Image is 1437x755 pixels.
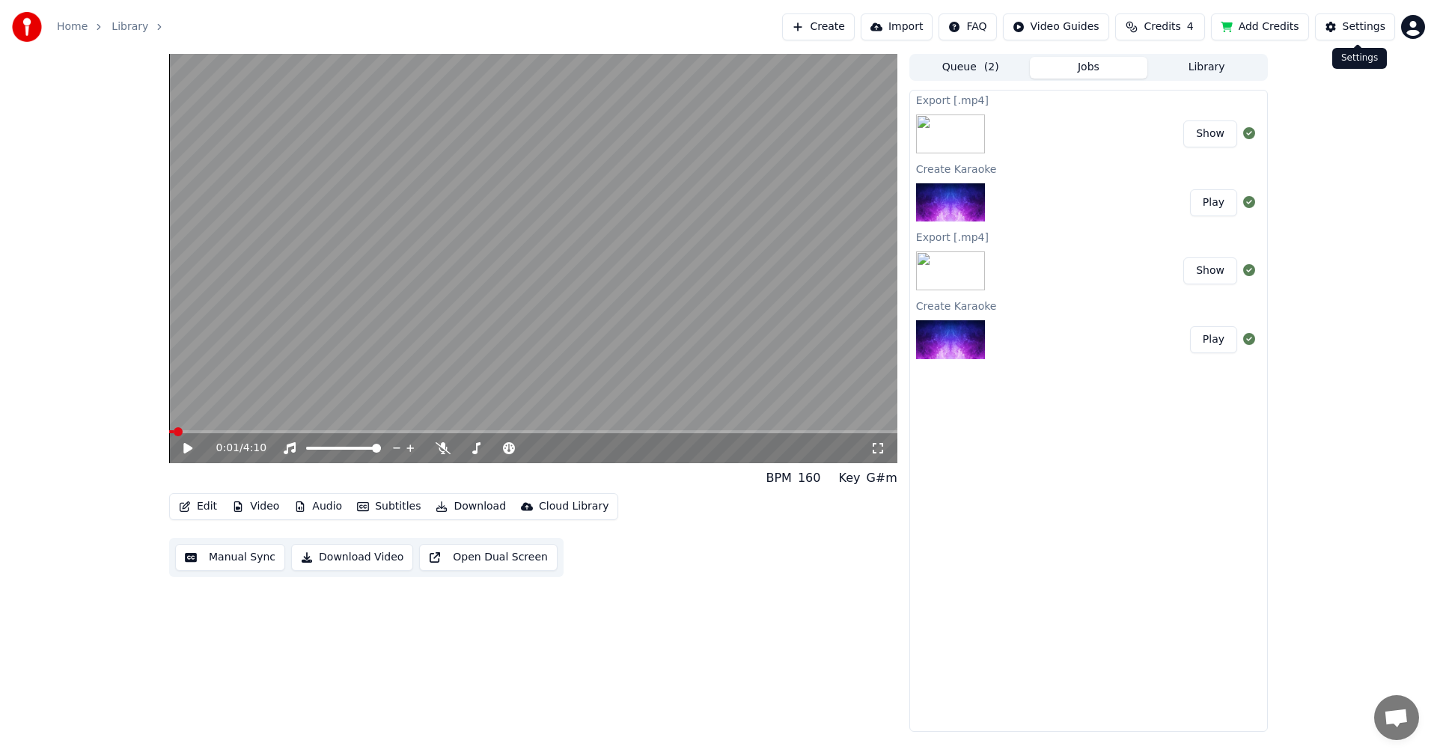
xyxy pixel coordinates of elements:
[1332,48,1387,69] div: Settings
[243,441,266,456] span: 4:10
[861,13,933,40] button: Import
[288,496,348,517] button: Audio
[866,469,897,487] div: G#m
[1183,257,1237,284] button: Show
[1374,695,1419,740] div: Open chat
[1115,13,1205,40] button: Credits4
[984,60,999,75] span: ( 2 )
[1183,120,1237,147] button: Show
[1003,13,1109,40] button: Video Guides
[419,544,558,571] button: Open Dual Screen
[57,19,172,34] nav: breadcrumb
[175,544,285,571] button: Manual Sync
[226,496,285,517] button: Video
[57,19,88,34] a: Home
[939,13,996,40] button: FAQ
[782,13,855,40] button: Create
[1315,13,1395,40] button: Settings
[1147,57,1266,79] button: Library
[1211,13,1309,40] button: Add Credits
[216,441,252,456] div: /
[1190,189,1237,216] button: Play
[291,544,413,571] button: Download Video
[1187,19,1194,34] span: 4
[838,469,860,487] div: Key
[910,91,1267,108] div: Export [.mp4]
[216,441,239,456] span: 0:01
[912,57,1030,79] button: Queue
[430,496,512,517] button: Download
[910,159,1267,177] div: Create Karaoke
[1144,19,1180,34] span: Credits
[1030,57,1148,79] button: Jobs
[12,12,42,42] img: youka
[910,296,1267,314] div: Create Karaoke
[539,499,608,514] div: Cloud Library
[1343,19,1385,34] div: Settings
[173,496,223,517] button: Edit
[798,469,821,487] div: 160
[351,496,427,517] button: Subtitles
[112,19,148,34] a: Library
[766,469,791,487] div: BPM
[910,227,1267,245] div: Export [.mp4]
[1190,326,1237,353] button: Play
